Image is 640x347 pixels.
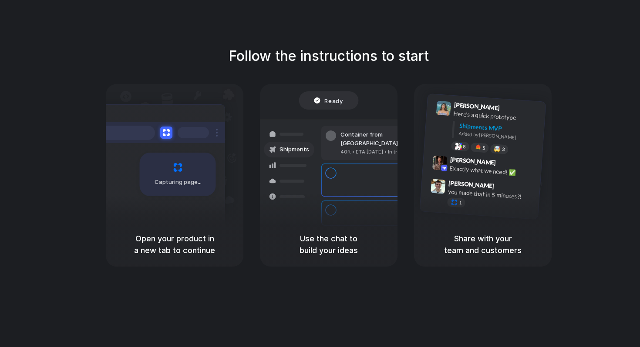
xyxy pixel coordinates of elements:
h5: Share with your team and customers [424,233,541,256]
span: 3 [502,147,505,152]
div: Container from [GEOGRAPHIC_DATA] [340,130,435,147]
div: 40ft • ETA [DATE] • In transit [340,148,435,156]
div: Added by [PERSON_NAME] [458,130,539,143]
span: Shipments [280,145,309,154]
span: 9:42 AM [499,159,516,169]
span: [PERSON_NAME] [448,178,495,191]
span: [PERSON_NAME] [454,100,500,113]
div: 🤯 [494,146,501,152]
div: Shipments MVP [459,121,539,136]
div: Here's a quick prototype [453,109,540,124]
span: 1 [459,200,462,205]
span: 8 [463,144,466,149]
h5: Open your product in a new tab to continue [116,233,233,256]
h1: Follow the instructions to start [229,46,429,67]
span: [PERSON_NAME] [450,155,496,167]
span: 5 [482,146,485,150]
span: 9:47 AM [497,182,515,193]
span: 9:41 AM [502,104,520,115]
h5: Use the chat to build your ideas [270,233,387,256]
span: Capturing page [155,178,203,187]
div: you made that in 5 minutes?! [448,187,535,202]
div: Exactly what we need! ✅ [449,163,536,178]
span: Ready [325,96,343,105]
